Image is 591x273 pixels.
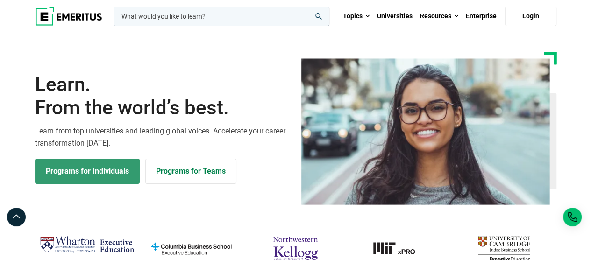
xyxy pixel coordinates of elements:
[352,233,447,264] img: MIT xPRO
[352,233,447,264] a: MIT-xPRO
[35,159,140,184] a: Explore Programs
[35,125,290,149] p: Learn from top universities and leading global voices. Accelerate your career transformation [DATE].
[505,7,556,26] a: Login
[40,233,135,256] img: Wharton Executive Education
[35,73,290,120] h1: Learn.
[248,233,343,264] img: northwestern-kellogg
[145,159,236,184] a: Explore for Business
[114,7,329,26] input: woocommerce-product-search-field-0
[301,58,550,205] img: Learn from the world's best
[144,233,239,264] img: columbia-business-school
[456,233,551,264] img: cambridge-judge-business-school
[35,96,290,119] span: From the world’s best.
